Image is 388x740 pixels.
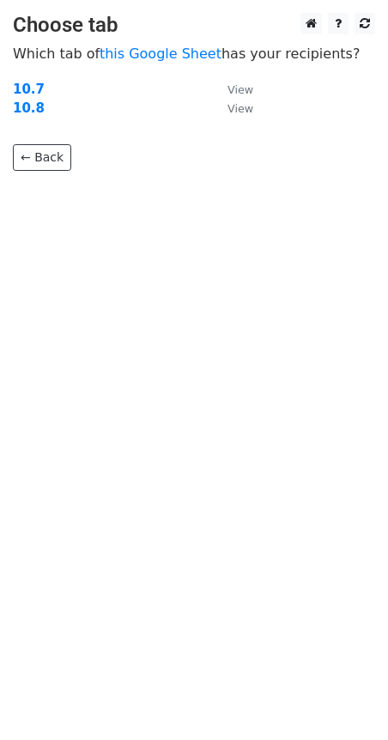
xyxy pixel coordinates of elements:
a: 10.7 [13,82,45,97]
p: Which tab of has your recipients? [13,45,375,63]
a: 10.8 [13,100,45,116]
a: View [210,82,253,97]
a: View [210,100,253,116]
a: this Google Sheet [100,45,221,62]
small: View [227,83,253,96]
h3: Choose tab [13,13,375,38]
small: View [227,102,253,115]
a: ← Back [13,144,71,171]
